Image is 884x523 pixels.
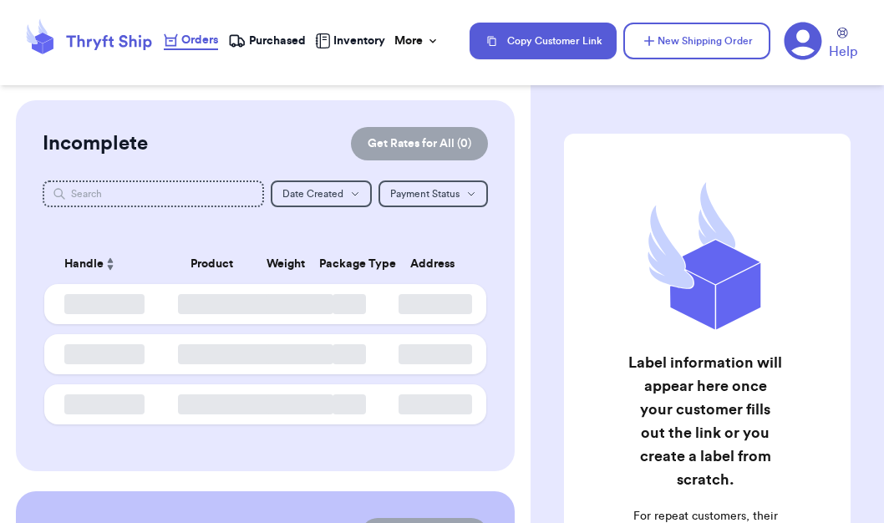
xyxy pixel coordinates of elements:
th: Package Type [309,244,389,284]
h2: Incomplete [43,130,148,157]
span: Handle [64,256,104,273]
button: Date Created [271,180,372,207]
button: Sort ascending [104,254,117,274]
a: Help [829,28,857,62]
th: Product [168,244,257,284]
a: Inventory [315,33,385,49]
button: Get Rates for All (0) [351,127,488,160]
span: Orders [181,32,218,48]
th: Weight [257,244,309,284]
a: Orders [164,32,218,50]
span: Purchased [249,33,306,49]
button: Copy Customer Link [470,23,617,59]
button: New Shipping Order [623,23,770,59]
span: Help [829,42,857,62]
span: Inventory [333,33,385,49]
a: Purchased [228,33,306,49]
button: Payment Status [378,180,488,207]
th: Address [389,244,485,284]
span: Payment Status [390,189,460,199]
input: Search [43,180,264,207]
span: Date Created [282,189,343,199]
div: More [394,33,439,49]
h2: Label information will appear here once your customer fills out the link or you create a label fr... [628,351,782,491]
